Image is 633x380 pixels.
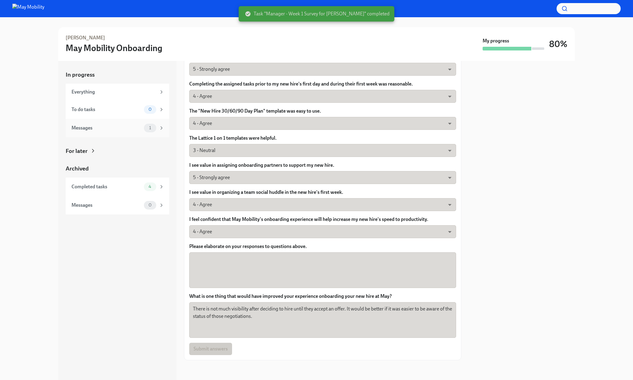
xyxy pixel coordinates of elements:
[245,10,390,17] span: Task "Manager - Week 1 Survey for [PERSON_NAME]" completed
[483,38,509,44] strong: My progress
[189,90,456,103] div: 4 - Agree
[66,119,169,137] a: Messages1
[145,107,155,112] span: 0
[71,89,156,95] div: Everything
[66,34,105,41] h6: [PERSON_NAME]
[189,293,456,300] label: What is one thing that would have improved your experience onboarding your new hire at May?
[189,243,456,250] label: Please elaborate on your responses to questions above.
[71,125,141,131] div: Messages
[66,42,162,54] h3: May Mobility Onboarding
[66,84,169,100] a: Everything
[189,108,456,114] label: The "New Hire 30/60/90 Day Plan" template was easy to use.
[12,4,44,14] img: May Mobility
[66,165,169,173] a: Archived
[193,305,452,335] textarea: There is not much visibility after deciding to hire until they accept an offer. It would be bette...
[189,63,456,76] div: 5 - Strongly agree
[189,117,456,130] div: 4 - Agree
[189,225,456,238] div: 4 - Agree
[66,100,169,119] a: To do tasks0
[66,196,169,214] a: Messages0
[66,71,169,79] a: In progress
[189,189,456,196] label: I see value in organizing a team social huddle in the new hire's first week.
[549,38,567,50] h3: 80%
[66,147,88,155] div: For later
[189,81,456,87] label: Completing the assigned tasks prior to my new hire's first day and during their first week was re...
[145,126,155,130] span: 1
[145,203,155,207] span: 0
[71,106,141,113] div: To do tasks
[66,147,169,155] a: For later
[66,178,169,196] a: Completed tasks4
[189,216,456,223] label: I feel confident that May Mobility's onboarding experience will help increase my new hire's speed...
[189,171,456,184] div: 5 - Strongly agree
[189,144,456,157] div: 3 - Neutral
[71,183,141,190] div: Completed tasks
[189,198,456,211] div: 4 - Agree
[189,135,456,142] label: The Lattice 1 on 1 templates were helpful.
[189,162,456,169] label: I see value in assigning onboarding partners to support my new hire.
[71,202,141,209] div: Messages
[145,184,155,189] span: 4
